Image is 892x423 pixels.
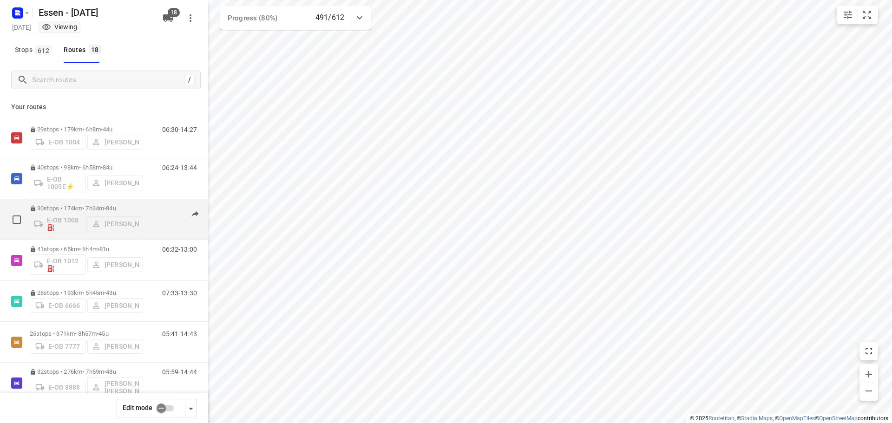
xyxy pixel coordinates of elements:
[690,415,888,422] li: © 2025 , © , © © contributors
[185,402,197,414] div: Driver app settings
[30,246,143,253] p: 41 stops • 65km • 6h4m
[103,164,112,171] span: 84u
[30,289,143,296] p: 28 stops • 193km • 5h45m
[168,8,180,17] span: 18
[98,330,108,337] span: 45u
[30,368,143,375] p: 32 stops • 276km • 7h59m
[106,205,116,212] span: 84u
[106,289,116,296] span: 43u
[101,126,103,133] span: •
[99,246,109,253] span: 81u
[89,45,101,54] span: 18
[103,126,112,133] span: 44u
[708,415,735,422] a: Routetitan
[315,12,344,23] p: 491/612
[220,6,371,30] div: Progress (80%)491/612
[15,44,54,56] span: Stops
[35,46,52,55] span: 612
[104,205,106,212] span: •
[64,44,104,56] div: Routes
[162,289,197,297] p: 07:33-13:30
[30,164,143,171] p: 40 stops • 98km • 6h58m
[30,126,143,133] p: 29 stops • 179km • 6h8m
[98,246,99,253] span: •
[741,415,773,422] a: Stadia Maps
[42,22,77,32] div: You are currently in view mode. To make any changes, go to edit project.
[186,205,204,223] button: Send to driver
[162,330,197,338] p: 05:41-14:43
[101,164,103,171] span: •
[184,75,195,85] div: /
[858,6,876,24] button: Fit zoom
[779,415,815,422] a: OpenMapTiles
[123,404,152,411] span: Edit mode
[181,9,200,27] button: More
[819,415,858,422] a: OpenStreetMap
[839,6,857,24] button: Map settings
[32,73,184,87] input: Search routes
[97,330,98,337] span: •
[228,14,277,22] span: Progress (80%)
[837,6,878,24] div: small contained button group
[162,164,197,171] p: 06:24-13:44
[30,205,143,212] p: 30 stops • 174km • 7h34m
[162,368,197,376] p: 05:59-14:44
[104,289,106,296] span: •
[30,330,143,337] p: 25 stops • 371km • 8h57m
[159,9,177,27] button: 18
[11,102,197,112] p: Your routes
[7,210,26,229] span: Select
[106,368,116,375] span: 48u
[104,368,106,375] span: •
[162,246,197,253] p: 06:32-13:00
[162,126,197,133] p: 06:30-14:27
